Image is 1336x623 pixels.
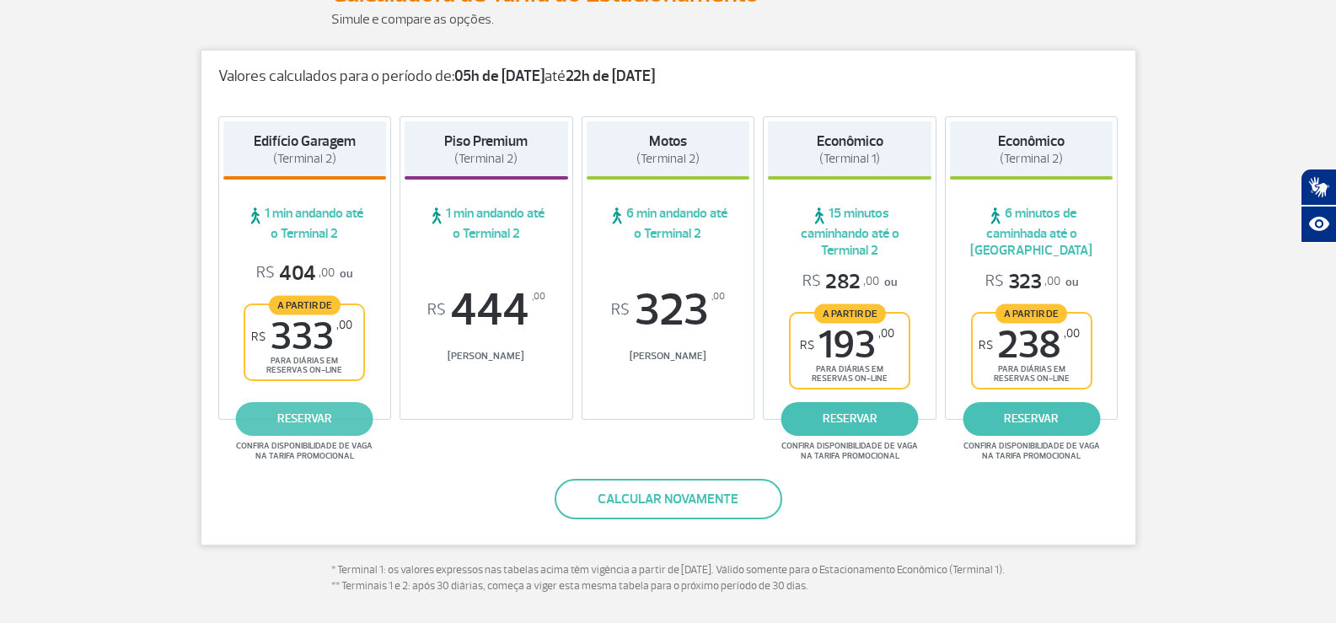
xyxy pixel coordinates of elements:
[802,269,879,295] span: 282
[532,287,545,306] sup: ,00
[233,441,375,461] span: Confira disponibilidade de vaga na tarifa promocional
[331,9,1006,30] p: Simule e compare as opções.
[251,330,266,344] sup: R$
[961,441,1103,461] span: Confira disponibilidade de vaga na tarifa promocional
[800,326,894,364] span: 193
[779,441,920,461] span: Confira disponibilidade de vaga na tarifa promocional
[273,151,336,167] span: (Terminal 2)
[256,260,335,287] span: 404
[985,269,1078,295] p: ou
[950,205,1113,259] span: 6 minutos de caminhada até o [GEOGRAPHIC_DATA]
[555,479,782,519] button: Calcular novamente
[649,132,687,150] strong: Motos
[781,402,919,436] a: reservar
[995,303,1067,323] span: A partir de
[427,301,446,320] sup: R$
[1064,326,1080,341] sup: ,00
[254,132,356,150] strong: Edifício Garagem
[987,364,1076,384] span: para diárias em reservas on-line
[405,350,568,363] span: [PERSON_NAME]
[817,132,883,150] strong: Econômico
[256,260,352,287] p: ou
[587,205,750,242] span: 6 min andando até o Terminal 2
[336,318,352,332] sup: ,00
[711,287,725,306] sup: ,00
[814,303,886,323] span: A partir de
[611,301,630,320] sup: R$
[218,67,1119,86] p: Valores calculados para o período de: até
[979,338,993,352] sup: R$
[1301,206,1336,243] button: Abrir recursos assistivos.
[566,67,655,86] strong: 22h de [DATE]
[236,402,373,436] a: reservar
[805,364,894,384] span: para diárias em reservas on-line
[405,287,568,333] span: 444
[768,205,931,259] span: 15 minutos caminhando até o Terminal 2
[444,132,528,150] strong: Piso Premium
[878,326,894,341] sup: ,00
[269,295,341,314] span: A partir de
[454,67,545,86] strong: 05h de [DATE]
[331,562,1006,595] p: * Terminal 1: os valores expressos nas tabelas acima têm vigência a partir de [DATE]. Válido some...
[636,151,700,167] span: (Terminal 2)
[1000,151,1063,167] span: (Terminal 2)
[800,338,814,352] sup: R$
[998,132,1065,150] strong: Econômico
[819,151,880,167] span: (Terminal 1)
[251,318,352,356] span: 333
[587,350,750,363] span: [PERSON_NAME]
[587,287,750,333] span: 323
[1301,169,1336,243] div: Plugin de acessibilidade da Hand Talk.
[223,205,387,242] span: 1 min andando até o Terminal 2
[454,151,518,167] span: (Terminal 2)
[260,356,349,375] span: para diárias em reservas on-line
[985,269,1060,295] span: 323
[405,205,568,242] span: 1 min andando até o Terminal 2
[979,326,1080,364] span: 238
[1301,169,1336,206] button: Abrir tradutor de língua de sinais.
[963,402,1100,436] a: reservar
[802,269,897,295] p: ou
